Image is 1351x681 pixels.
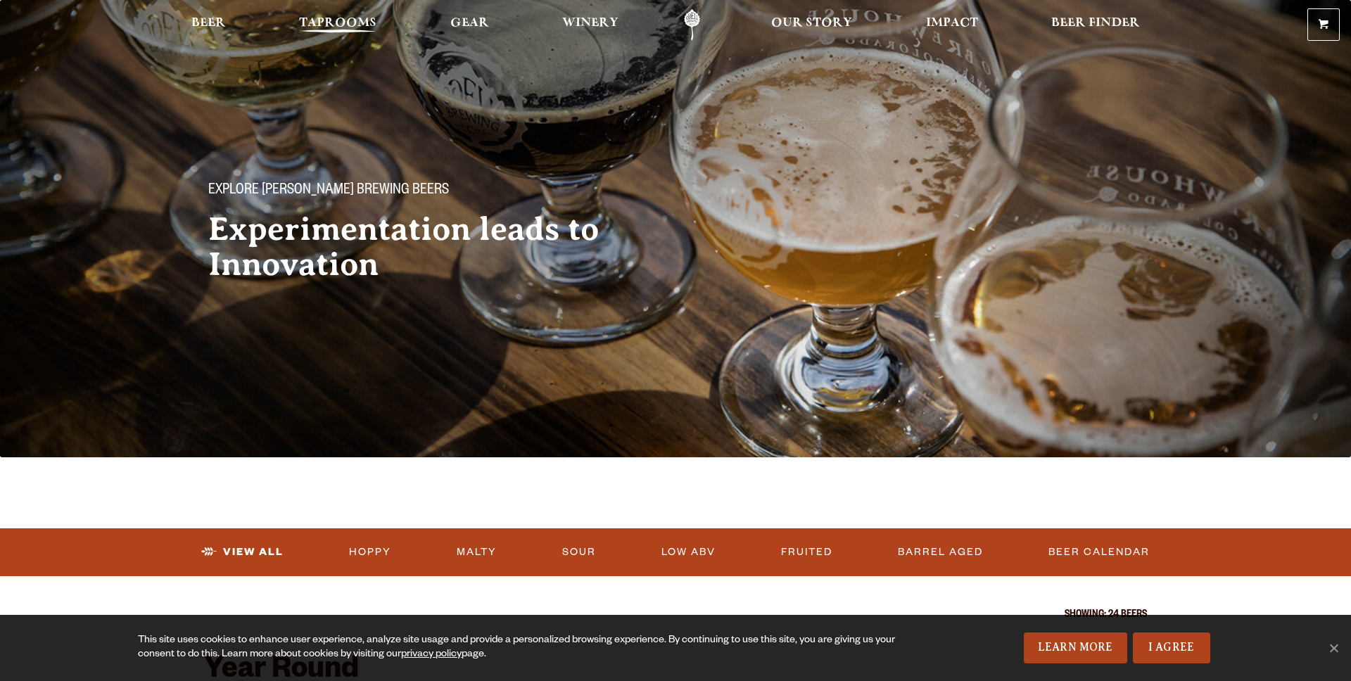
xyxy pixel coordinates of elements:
[343,536,397,568] a: Hoppy
[892,536,989,568] a: Barrel Aged
[1326,641,1340,655] span: No
[1133,632,1210,663] a: I Agree
[562,18,619,29] span: Winery
[1043,536,1155,568] a: Beer Calendar
[138,634,906,662] div: This site uses cookies to enhance user experience, analyze site usage and provide a personalized ...
[666,9,718,41] a: Odell Home
[926,18,978,29] span: Impact
[290,9,386,41] a: Taprooms
[191,18,226,29] span: Beer
[771,18,852,29] span: Our Story
[208,182,449,201] span: Explore [PERSON_NAME] Brewing Beers
[182,9,235,41] a: Beer
[208,212,647,282] h2: Experimentation leads to Innovation
[1024,632,1127,663] a: Learn More
[451,536,502,568] a: Malty
[299,18,376,29] span: Taprooms
[917,9,987,41] a: Impact
[553,9,628,41] a: Winery
[1051,18,1140,29] span: Beer Finder
[557,536,602,568] a: Sour
[762,9,861,41] a: Our Story
[204,610,1147,621] p: Showing: 24 Beers
[450,18,489,29] span: Gear
[196,536,289,568] a: View All
[1042,9,1149,41] a: Beer Finder
[656,536,721,568] a: Low ABV
[441,9,498,41] a: Gear
[401,649,462,661] a: privacy policy
[775,536,838,568] a: Fruited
